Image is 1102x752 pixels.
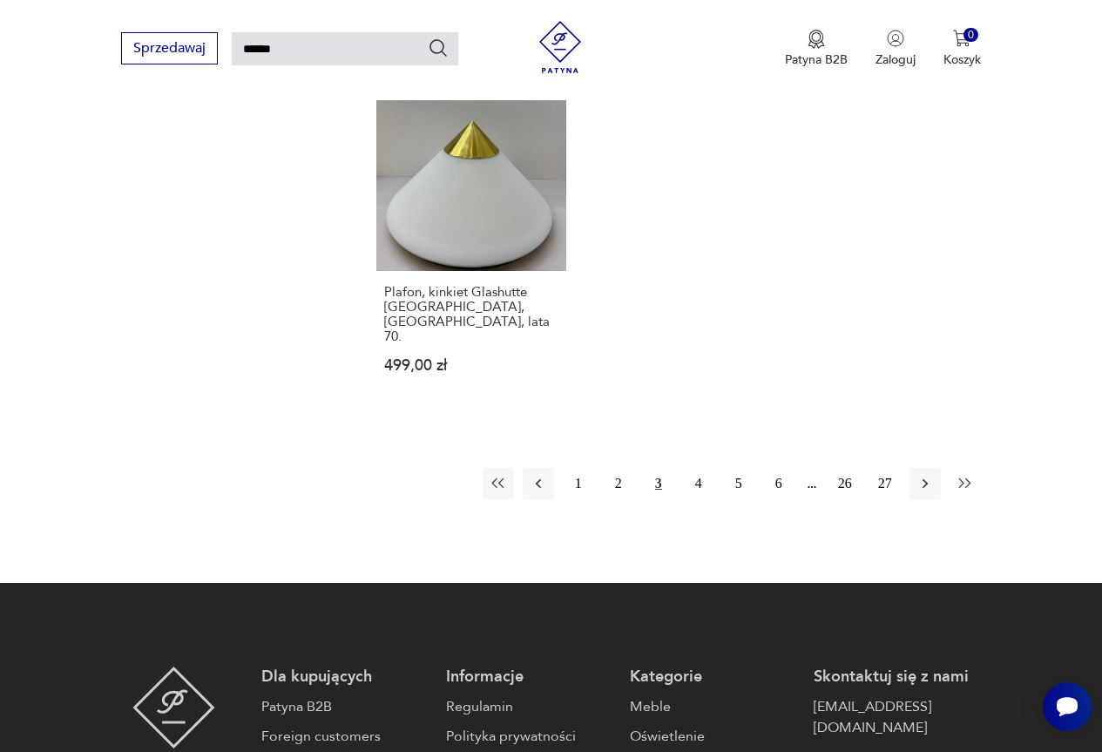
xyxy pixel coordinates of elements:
[953,30,970,47] img: Ikona koszyka
[563,468,594,499] button: 1
[943,30,981,68] button: 0Koszyk
[785,51,848,68] p: Patyna B2B
[261,667,428,688] p: Dla kupujących
[121,44,218,56] a: Sprzedawaj
[785,30,848,68] button: Patyna B2B
[683,468,714,499] button: 4
[943,51,981,68] p: Koszyk
[261,696,428,717] a: Patyna B2B
[630,696,796,717] a: Meble
[630,667,796,688] p: Kategorie
[428,37,449,58] button: Szukaj
[376,82,566,408] a: Plafon, kinkiet Glashutte Limburg, Niemcy, lata 70.Plafon, kinkiet Glashutte [GEOGRAPHIC_DATA], [...
[630,726,796,747] a: Oświetlenie
[723,468,754,499] button: 5
[814,696,980,738] a: [EMAIL_ADDRESS][DOMAIN_NAME]
[963,28,978,43] div: 0
[384,358,558,373] p: 499,00 zł
[534,21,586,73] img: Patyna - sklep z meblami i dekoracjami vintage
[869,468,901,499] button: 27
[446,696,612,717] a: Regulamin
[121,32,218,64] button: Sprzedawaj
[446,726,612,747] a: Polityka prywatności
[876,30,916,68] button: Zaloguj
[829,468,861,499] button: 26
[814,667,980,688] p: Skontaktuj się z nami
[808,30,825,49] img: Ikona medalu
[763,468,794,499] button: 6
[384,285,558,344] h3: Plafon, kinkiet Glashutte [GEOGRAPHIC_DATA], [GEOGRAPHIC_DATA], lata 70.
[785,30,848,68] a: Ikona medaluPatyna B2B
[603,468,634,499] button: 2
[261,726,428,747] a: Foreign customers
[1043,682,1092,731] iframe: Smartsupp widget button
[446,667,612,688] p: Informacje
[876,51,916,68] p: Zaloguj
[887,30,904,47] img: Ikonka użytkownika
[643,468,674,499] button: 3
[132,667,215,749] img: Patyna - sklep z meblami i dekoracjami vintage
